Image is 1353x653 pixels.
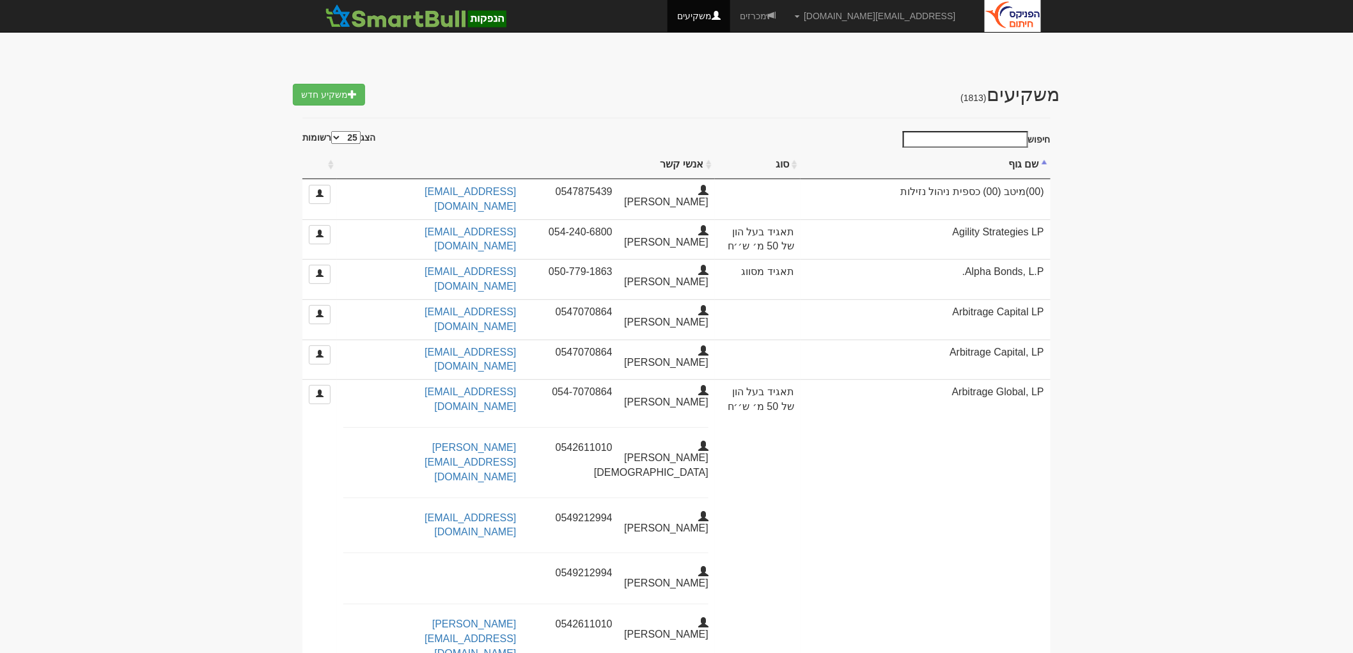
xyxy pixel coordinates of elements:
div: 0549212994 [526,566,622,581]
div: [PERSON_NAME] [622,305,718,330]
input: חיפוש [903,131,1028,148]
div: [PERSON_NAME] [622,617,718,642]
div: 0542611010 [526,617,622,632]
img: SmartBull Logo [322,3,510,29]
div: [PERSON_NAME] [622,265,718,290]
a: [EMAIL_ADDRESS][DOMAIN_NAME] [425,306,516,332]
a: [EMAIL_ADDRESS][DOMAIN_NAME] [425,386,516,412]
td: תאגיד בעל הון של 50 מ׳ ש׳׳ח [715,219,801,260]
h5: (1813) [961,93,987,103]
div: [PERSON_NAME] [622,511,718,536]
div: [PERSON_NAME] [622,185,718,210]
td: תאגיד מסווג [715,259,801,299]
th: סוג : activate to sort column ascending [715,151,801,179]
td: Alpha Bonds, L.P. [801,259,1051,299]
select: הצגרשומות [331,131,361,144]
a: [EMAIL_ADDRESS][DOMAIN_NAME] [425,512,516,538]
label: חיפוש [898,131,1051,148]
th: : activate to sort column ascending [302,151,337,179]
div: 0549212994 [526,511,622,526]
a: [EMAIL_ADDRESS][DOMAIN_NAME] [425,347,516,372]
td: Agility Strategies LP [801,219,1051,260]
th: אנשי קשר : activate to sort column ascending [337,151,715,179]
div: 0547070864 [526,345,622,360]
a: [EMAIL_ADDRESS][DOMAIN_NAME] [425,226,516,252]
div: 054-7070864 [526,385,622,400]
div: [PERSON_NAME][DEMOGRAPHIC_DATA] [622,441,718,480]
a: [EMAIL_ADDRESS][DOMAIN_NAME] [425,186,516,212]
div: 0547070864 [526,305,622,320]
td: Arbitrage Capital LP [801,299,1051,340]
label: הצג רשומות [302,131,375,144]
td: (00)מיטב (00) כספית ניהול נזילות [801,179,1051,219]
div: 050-779-1863 [526,265,622,279]
div: [PERSON_NAME] [622,225,718,250]
div: 0542611010 [526,441,622,455]
a: [PERSON_NAME][EMAIL_ADDRESS][DOMAIN_NAME] [425,442,516,482]
div: [PERSON_NAME] [622,566,718,591]
a: [EMAIL_ADDRESS][DOMAIN_NAME] [425,266,516,292]
span: משקיעים [961,84,1061,105]
div: [PERSON_NAME] [622,385,718,410]
div: 0547875439 [526,185,622,200]
th: שם גוף : activate to sort column descending [801,151,1051,179]
td: Arbitrage Capital, LP [801,340,1051,380]
div: [PERSON_NAME] [622,345,718,370]
a: משקיע חדש [293,84,365,106]
div: 054-240-6800 [526,225,622,240]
